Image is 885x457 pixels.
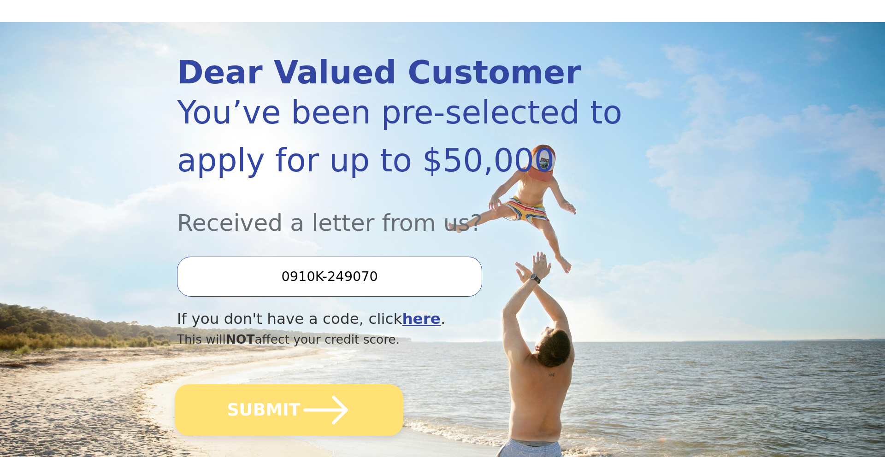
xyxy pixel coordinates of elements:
button: SUBMIT [175,384,403,436]
div: Dear Valued Customer [177,57,628,88]
a: here [402,310,441,328]
span: NOT [226,332,255,346]
div: Received a letter from us? [177,184,628,240]
input: Enter your Offer Code: [177,257,482,296]
div: You’ve been pre-selected to apply for up to $50,000 [177,88,628,184]
div: If you don't have a code, click . [177,308,628,330]
div: This will affect your credit score. [177,330,628,349]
